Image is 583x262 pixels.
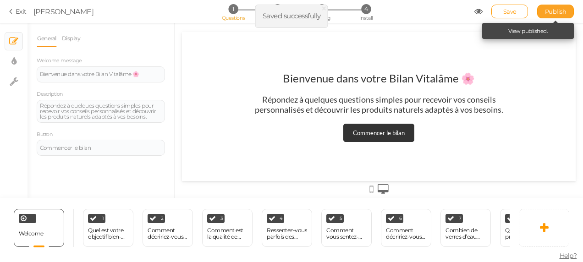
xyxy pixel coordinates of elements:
[161,216,164,221] span: 2
[345,4,387,14] li: 4 Install
[202,209,253,247] div: 3 Comment est la qualité de votre sommeil ?
[262,209,312,247] div: 4 Ressentez-vous parfois des inconforts digestifs (ballonnements, lourdeurs) ?
[40,71,162,77] div: Bienvenue dans votre Bilan Vitalâme 🌸
[361,4,371,14] span: 4
[280,216,283,221] span: 4
[399,216,402,221] span: 6
[381,209,431,247] div: 6 Comment décririez-vous vos habitudes alimentaires ?
[440,209,491,247] div: 7 Combien de verres d’eau buvez-vous en moyenne par jour ?
[545,8,566,15] span: Publish
[83,209,133,247] div: 1 Quel est votre objectif bien-être aujourd’hui ?
[9,7,27,16] a: Exit
[37,30,57,47] a: General
[321,2,327,15] span: ×
[143,209,193,247] div: 2 Comment décririez-vous votre niveau d’énergie en ce moment ?
[37,131,52,138] label: Button
[326,227,367,240] div: Comment vous sentez-vous face au stress quotidien ?
[321,209,372,247] div: 5 Comment vous sentez-vous face au stress quotidien ?
[207,227,247,240] div: Comment est la qualité de votre sommeil ?
[61,30,81,47] a: Display
[220,216,223,221] span: 3
[263,11,321,20] span: Saved successfully
[19,230,44,237] span: Welcome
[560,251,577,260] span: Help?
[491,5,528,18] div: Save
[508,27,548,34] a: View published.
[37,91,63,98] label: Description
[101,39,293,53] div: Bienvenue dans votre Bilan Vitalâme 🌸
[340,216,342,221] span: 5
[313,15,330,21] span: Linking
[40,145,162,151] div: Commencer le bilan
[505,227,545,240] div: Quel est votre principal besoin capillaire ?
[88,227,128,240] div: Quel est votre objectif bien-être aujourd’hui ?
[37,58,82,64] label: Welcome message
[228,4,238,14] span: 1
[40,103,162,120] div: Répondez à quelques questions simples pour recevoir vos conseils personnalisés et découvrir les p...
[359,15,373,21] span: Install
[102,216,104,221] span: 1
[459,216,462,221] span: 7
[148,227,188,240] div: Comment décririez-vous votre niveau d’énergie en ce moment ?
[301,4,343,14] li: 3 Linking
[171,97,223,104] div: Commencer le bilan
[69,62,325,82] div: Répondez à quelques questions simples pour recevoir vos conseils personnalisés et découvrir les p...
[33,6,94,17] div: [PERSON_NAME]
[503,8,517,15] span: Save
[273,4,282,14] span: 2
[14,209,64,247] div: Welcome
[212,4,254,14] li: 1 Questions
[445,227,486,240] div: Combien de verres d’eau buvez-vous en moyenne par jour ?
[256,4,299,14] li: 2 Products
[386,227,426,240] div: Comment décririez-vous vos habitudes alimentaires ?
[500,209,550,247] div: 8 Quel est votre principal besoin capillaire ?
[222,15,245,21] span: Questions
[267,227,307,240] div: Ressentez-vous parfois des inconforts digestifs (ballonnements, lourdeurs) ?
